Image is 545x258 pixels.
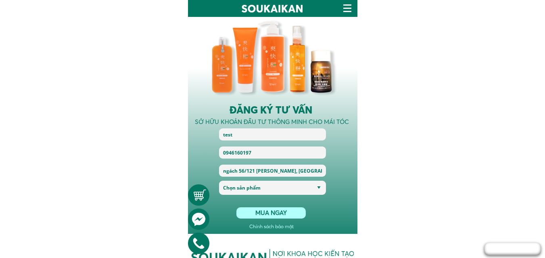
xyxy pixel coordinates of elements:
input: Địa chỉ nhận hàng [221,165,324,176]
input: Họ và Tên [221,128,324,140]
input: Số điện thoại [221,147,324,158]
div: ĐĂNG KÝ TƯ VẤN [230,102,419,118]
div: SỞ HỮU KHOẢN ĐẦU TƯ THÔNG MINH CHO MÁI TÓC [195,118,351,126]
p: MUA NGAY [236,207,306,219]
h3: Chính sách bảo mật [249,223,296,230]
